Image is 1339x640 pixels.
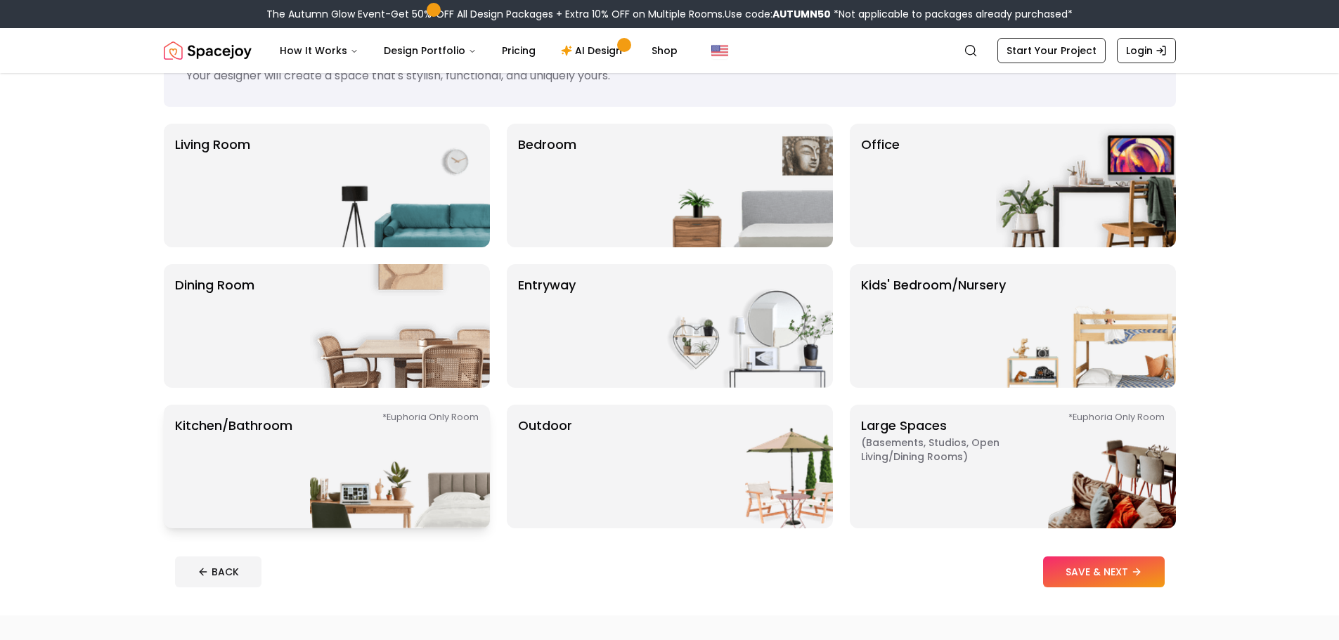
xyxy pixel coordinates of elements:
[164,28,1176,73] nav: Global
[175,556,261,587] button: BACK
[711,42,728,59] img: United States
[725,7,831,21] span: Use code:
[861,275,1006,377] p: Kids' Bedroom/Nursery
[861,436,1037,464] span: ( Basements, Studios, Open living/dining rooms )
[518,275,576,377] p: entryway
[996,264,1176,388] img: Kids' Bedroom/Nursery
[996,124,1176,247] img: Office
[491,37,547,65] a: Pricing
[996,405,1176,528] img: Large Spaces *Euphoria Only
[861,135,900,236] p: Office
[269,37,689,65] nav: Main
[175,275,254,377] p: Dining Room
[269,37,370,65] button: How It Works
[266,7,1073,21] div: The Autumn Glow Event-Get 50% OFF All Design Packages + Extra 10% OFF on Multiple Rooms.
[1043,556,1165,587] button: SAVE & NEXT
[861,416,1037,517] p: Large Spaces
[653,264,833,388] img: entryway
[175,416,292,517] p: Kitchen/Bathroom
[310,264,490,388] img: Dining Room
[373,37,488,65] button: Design Portfolio
[518,135,576,236] p: Bedroom
[518,416,572,517] p: Outdoor
[1117,38,1176,63] a: Login
[310,405,490,528] img: Kitchen/Bathroom *Euphoria Only
[164,37,252,65] img: Spacejoy Logo
[831,7,1073,21] span: *Not applicable to packages already purchased*
[175,135,250,236] p: Living Room
[653,124,833,247] img: Bedroom
[640,37,689,65] a: Shop
[772,7,831,21] b: AUTUMN50
[164,37,252,65] a: Spacejoy
[653,405,833,528] img: Outdoor
[550,37,638,65] a: AI Design
[997,38,1106,63] a: Start Your Project
[186,67,1153,84] p: Your designer will create a space that's stylish, functional, and uniquely yours.
[310,124,490,247] img: Living Room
